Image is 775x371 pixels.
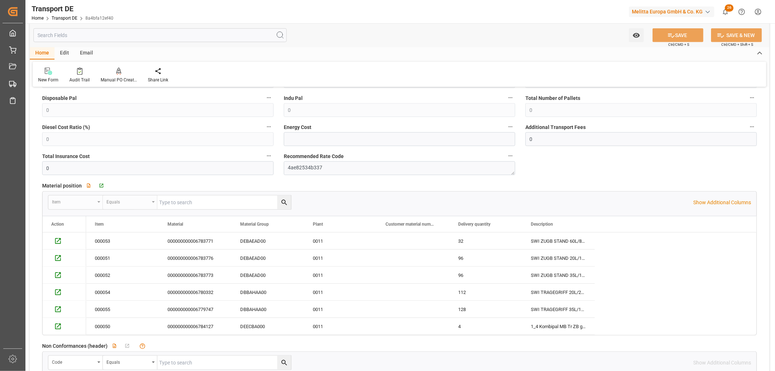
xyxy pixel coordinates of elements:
[159,284,231,301] div: 000000000006780332
[653,28,703,42] button: SAVE
[522,284,595,301] div: SWI TRAGEGRIFF 20L/20B R1 D
[304,284,377,301] div: 0011
[42,342,108,350] span: Non Conformances (header)
[159,250,231,266] div: 000000000006783776
[32,3,113,14] div: Transport DE
[277,195,291,209] button: search button
[231,301,304,318] div: DBBAHAA00
[449,267,522,283] div: 96
[52,197,95,205] div: Item
[522,267,595,283] div: SWI ZUGB STAND 35L/11B EMB R1 D
[304,301,377,318] div: 0011
[32,16,44,21] a: Home
[38,77,58,83] div: New Form
[264,93,274,102] button: Disposable Pal
[103,356,157,370] button: open menu
[157,356,291,370] input: Type to search
[86,250,159,266] div: 000051
[747,93,757,102] button: Total Number of Pallets
[52,16,77,21] a: Transport DE
[33,28,287,42] input: Search Fields
[42,124,90,131] span: Diesel Cost Ratio (%)
[86,301,595,318] div: Press SPACE to select this row.
[48,195,103,209] button: open menu
[101,77,137,83] div: Manual PO Creation
[42,153,90,160] span: Total Insurance Cost
[522,250,595,266] div: SWI ZUGB STAND 20L/15B EMB R1 D
[231,250,304,266] div: DEBAEAD00
[629,28,644,42] button: open menu
[69,77,90,83] div: Audit Trail
[506,122,515,132] button: Energy Cost
[43,284,86,301] div: Press SPACE to select this row.
[43,267,86,284] div: Press SPACE to select this row.
[525,124,586,131] span: Additional Transport Fees
[86,318,595,335] div: Press SPACE to select this row.
[284,94,303,102] span: Indu Pal
[449,233,522,249] div: 32
[86,318,159,335] div: 000050
[86,284,159,301] div: 000054
[231,267,304,283] div: DEBAEAD00
[43,318,86,335] div: Press SPACE to select this row.
[159,267,231,283] div: 000000000006783773
[86,267,159,283] div: 000052
[43,250,86,267] div: Press SPACE to select this row.
[159,301,231,318] div: 000000000006779747
[531,222,553,227] span: Description
[55,47,74,60] div: Edit
[106,197,149,205] div: Equals
[48,356,103,370] button: open menu
[167,222,183,227] span: Material
[30,47,55,60] div: Home
[522,318,595,335] div: 1_4 Kombipal MB Tr ZB gepraegte Folie
[522,233,595,249] div: SWI ZUGB STAND 60L/8B EMB R1 D
[86,284,595,301] div: Press SPACE to select this row.
[711,28,762,42] button: SAVE & NEW
[43,301,86,318] div: Press SPACE to select this row.
[42,94,77,102] span: Disposable Pal
[304,318,377,335] div: 0011
[74,47,98,60] div: Email
[264,151,274,161] button: Total Insurance Cost
[159,233,231,249] div: 000000000006783771
[157,195,291,209] input: Type to search
[103,195,157,209] button: open menu
[86,233,159,249] div: 000053
[449,250,522,266] div: 96
[449,318,522,335] div: 4
[304,233,377,249] div: 0011
[386,222,434,227] span: Customer material number
[86,267,595,284] div: Press SPACE to select this row.
[86,233,595,250] div: Press SPACE to select this row.
[747,122,757,132] button: Additional Transport Fees
[52,357,95,366] div: code
[284,124,311,131] span: Energy Cost
[159,318,231,335] div: 000000000006784127
[51,222,64,227] div: Action
[449,301,522,318] div: 128
[629,5,717,19] button: Melitta Europa GmbH & Co. KG
[231,284,304,301] div: DBBAHAA00
[734,4,750,20] button: Help Center
[231,233,304,249] div: DEBAEAD00
[313,222,323,227] span: Plant
[231,318,304,335] div: DEECBA000
[240,222,269,227] span: Material Group
[284,161,515,175] textarea: 4ae82534b337
[43,233,86,250] div: Press SPACE to select this row.
[148,77,168,83] div: Share Link
[525,94,580,102] span: Total Number of Pallets
[284,153,344,160] span: Recommended Rate Code
[264,122,274,132] button: Diesel Cost Ratio (%)
[449,284,522,301] div: 112
[304,250,377,266] div: 0011
[86,250,595,267] div: Press SPACE to select this row.
[304,267,377,283] div: 0011
[86,301,159,318] div: 000055
[106,357,149,366] div: Equals
[506,151,515,161] button: Recommended Rate Code
[522,301,595,318] div: SWI TRAGEGRIFF 35L/15B R1 D
[42,182,82,190] span: Material position
[721,42,753,47] span: Ctrl/CMD + Shift + S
